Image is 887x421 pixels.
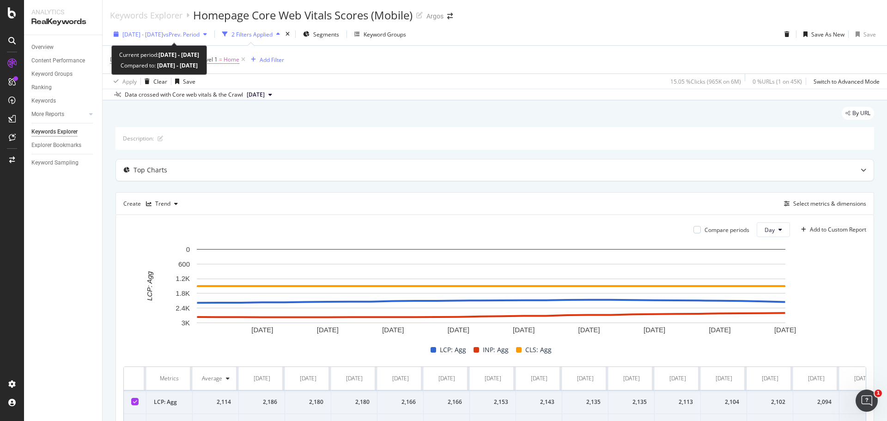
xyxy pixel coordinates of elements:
[247,54,284,65] button: Add Filter
[31,140,96,150] a: Explorer Bookmarks
[525,344,552,355] span: CLS: Agg
[765,226,775,234] span: Day
[317,326,339,334] text: [DATE]
[346,374,363,383] div: [DATE]
[154,374,185,383] div: Metrics
[31,83,96,92] a: Ranking
[146,271,153,301] text: LCP: Agg
[800,27,844,42] button: Save As New
[662,398,693,406] div: 2,113
[176,275,190,283] text: 1.2K
[176,304,190,312] text: 2.4K
[669,374,686,383] div: [DATE]
[810,74,880,89] button: Switch to Advanced Mode
[119,49,199,60] div: Current period:
[31,56,85,66] div: Content Performance
[182,319,190,327] text: 3K
[351,27,410,42] button: Keyword Groups
[616,398,647,406] div: 2,135
[382,326,404,334] text: [DATE]
[31,69,73,79] div: Keyword Groups
[284,30,292,39] div: times
[392,374,409,383] div: [DATE]
[31,158,96,168] a: Keyword Sampling
[31,83,52,92] div: Ranking
[292,398,323,406] div: 2,180
[110,55,128,63] span: Device
[808,374,825,383] div: [DATE]
[531,374,547,383] div: [DATE]
[842,107,874,120] div: legacy label
[753,78,802,85] div: 0 % URLs ( 1 on 45K )
[254,374,270,383] div: [DATE]
[224,53,239,66] span: Home
[31,43,54,52] div: Overview
[31,158,79,168] div: Keyword Sampling
[200,398,231,406] div: 2,114
[122,78,137,85] div: Apply
[757,222,790,237] button: Day
[31,7,95,17] div: Analytics
[793,200,866,207] div: Select metrics & dimensions
[123,196,182,211] div: Create
[426,12,443,21] div: Argos
[875,390,882,397] span: 1
[852,110,870,116] span: By URL
[231,31,273,38] div: 2 Filters Applied
[31,17,95,27] div: RealKeywords
[644,326,665,334] text: [DATE]
[513,326,535,334] text: [DATE]
[847,398,878,406] div: 2,089
[142,196,182,211] button: Trend
[121,60,198,71] div: Compared to:
[31,127,96,137] a: Keywords Explorer
[797,222,866,237] button: Add to Custom Report
[246,398,277,406] div: 2,186
[485,374,501,383] div: [DATE]
[155,201,170,207] div: Trend
[260,56,284,64] div: Add Filter
[448,326,469,334] text: [DATE]
[146,390,193,414] td: LCP: Agg
[852,27,876,42] button: Save
[123,244,859,337] svg: A chart.
[134,165,167,175] div: Top Charts
[440,344,466,355] span: LCP: Agg
[708,398,739,406] div: 2,104
[523,398,554,406] div: 2,143
[709,326,730,334] text: [DATE]
[110,10,182,20] a: Keywords Explorer
[31,110,86,119] a: More Reports
[313,31,339,38] span: Segments
[774,326,796,334] text: [DATE]
[431,398,462,406] div: 2,166
[125,91,243,99] div: Data crossed with Core web vitals & the Crawl
[570,398,601,406] div: 2,135
[202,374,222,383] div: Average
[31,127,78,137] div: Keywords Explorer
[364,31,406,38] div: Keyword Groups
[153,78,167,85] div: Clear
[811,31,844,38] div: Save As New
[31,140,81,150] div: Explorer Bookmarks
[176,290,190,298] text: 1.8K
[447,13,453,19] div: arrow-right-arrow-left
[801,398,832,406] div: 2,094
[300,374,316,383] div: [DATE]
[219,55,222,63] span: =
[814,78,880,85] div: Switch to Advanced Mode
[156,61,198,69] b: [DATE] - [DATE]
[577,374,594,383] div: [DATE]
[754,398,785,406] div: 2,102
[186,245,190,253] text: 0
[178,260,190,268] text: 600
[578,326,600,334] text: [DATE]
[31,43,96,52] a: Overview
[122,31,163,38] span: [DATE] - [DATE]
[171,74,195,89] button: Save
[705,226,749,234] div: Compare periods
[31,69,96,79] a: Keyword Groups
[716,374,732,383] div: [DATE]
[623,374,640,383] div: [DATE]
[339,398,370,406] div: 2,180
